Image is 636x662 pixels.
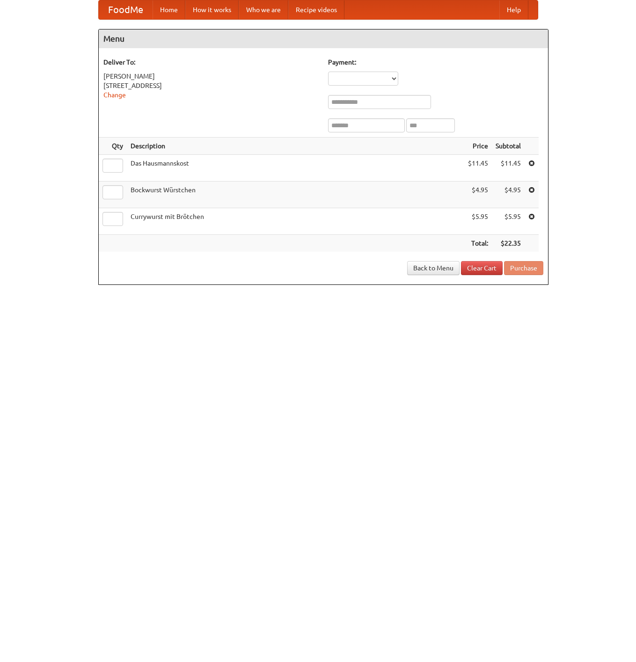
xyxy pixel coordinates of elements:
[492,182,525,208] td: $4.95
[492,138,525,155] th: Subtotal
[103,91,126,99] a: Change
[464,182,492,208] td: $4.95
[99,29,548,48] h4: Menu
[127,138,464,155] th: Description
[288,0,344,19] a: Recipe videos
[103,72,319,81] div: [PERSON_NAME]
[464,155,492,182] td: $11.45
[153,0,185,19] a: Home
[461,261,503,275] a: Clear Cart
[499,0,528,19] a: Help
[127,155,464,182] td: Das Hausmannskost
[127,182,464,208] td: Bockwurst Würstchen
[464,208,492,235] td: $5.95
[103,58,319,67] h5: Deliver To:
[407,261,460,275] a: Back to Menu
[504,261,543,275] button: Purchase
[464,235,492,252] th: Total:
[99,0,153,19] a: FoodMe
[239,0,288,19] a: Who we are
[492,208,525,235] td: $5.95
[127,208,464,235] td: Currywurst mit Brötchen
[328,58,543,67] h5: Payment:
[464,138,492,155] th: Price
[99,138,127,155] th: Qty
[492,155,525,182] td: $11.45
[103,81,319,90] div: [STREET_ADDRESS]
[492,235,525,252] th: $22.35
[185,0,239,19] a: How it works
